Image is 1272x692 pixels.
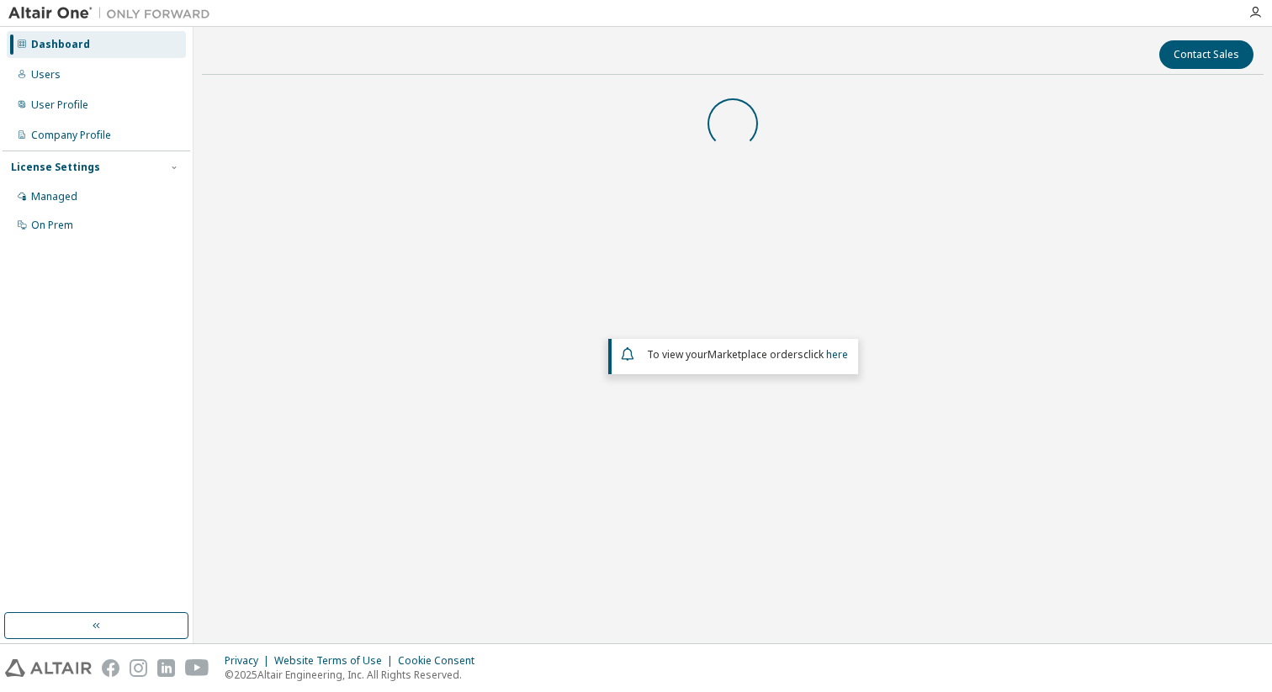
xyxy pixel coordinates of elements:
[31,68,61,82] div: Users
[31,190,77,203] div: Managed
[31,38,90,51] div: Dashboard
[225,668,485,682] p: © 2025 Altair Engineering, Inc. All Rights Reserved.
[11,161,100,174] div: License Settings
[130,659,147,677] img: instagram.svg
[8,5,219,22] img: Altair One
[102,659,119,677] img: facebook.svg
[5,659,92,677] img: altair_logo.svg
[225,654,274,668] div: Privacy
[157,659,175,677] img: linkedin.svg
[31,219,73,232] div: On Prem
[826,347,848,362] a: here
[647,347,848,362] span: To view your click
[398,654,485,668] div: Cookie Consent
[31,98,88,112] div: User Profile
[1159,40,1253,69] button: Contact Sales
[708,347,803,362] em: Marketplace orders
[185,659,209,677] img: youtube.svg
[31,129,111,142] div: Company Profile
[274,654,398,668] div: Website Terms of Use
